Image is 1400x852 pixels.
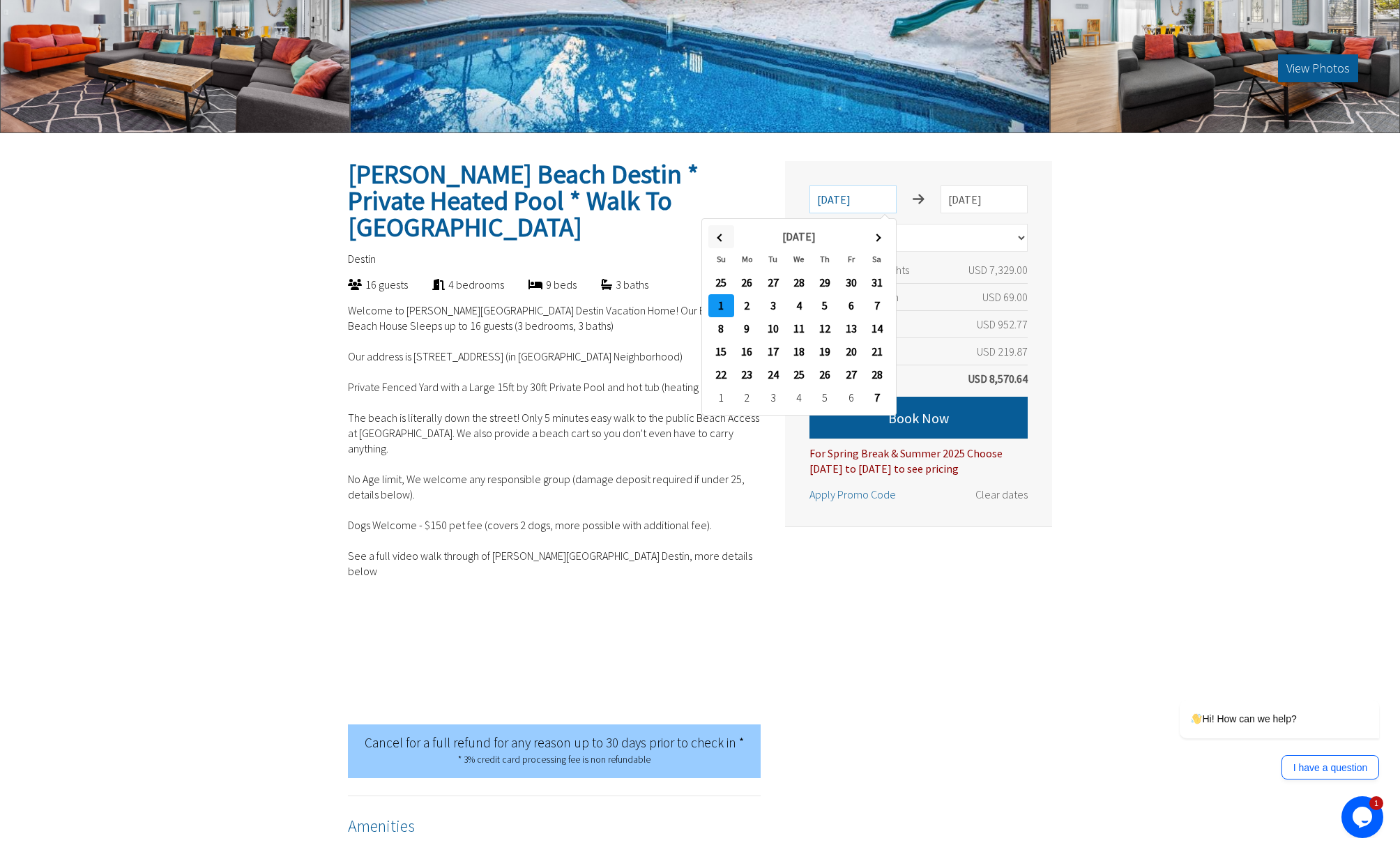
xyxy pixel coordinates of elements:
td: 26 [734,271,760,294]
button: Book Now [809,397,1028,439]
td: 3 [760,294,786,317]
button: View Photos [1278,54,1358,82]
span: USD 7,329.00 [968,262,1028,277]
iframe: chat widget [1341,796,1386,838]
td: 17 [760,340,786,363]
td: 24 [760,363,786,386]
td: 1 [708,386,734,409]
span: Apply Promo Code [809,487,896,501]
td: 7 [864,386,890,409]
td: 22 [708,363,734,386]
th: Th [812,248,838,271]
td: 18 [786,340,812,363]
span: Cancel for a full refund for any reason up to 30 days prior to check in * [365,734,744,766]
span: * 3% credit card processing fee is non refundable [458,754,650,766]
th: [DATE] [734,225,864,248]
td: 8 [708,317,734,340]
td: 13 [838,317,864,340]
td: 19 [812,340,838,363]
td: 29 [812,271,838,294]
td: 6 [838,294,864,317]
td: 26 [812,363,838,386]
span: USD 69.00 [982,289,1028,305]
h2: [PERSON_NAME] Beach Destin * Private Heated Pool * Walk To [GEOGRAPHIC_DATA] [348,161,761,241]
th: Mo [734,248,760,271]
td: 20 [838,340,864,363]
th: Sa [864,248,890,271]
span: USD 952.77 [977,317,1028,332]
td: 9 [734,317,760,340]
td: 27 [838,363,864,386]
input: Check-in [809,185,897,213]
td: 30 [838,271,864,294]
input: Check-out [941,185,1028,213]
td: 1 [708,294,734,317]
td: 10 [760,317,786,340]
th: Tu [760,248,786,271]
td: 28 [864,363,890,386]
div: 9 beds [504,277,577,292]
p: Welcome to [PERSON_NAME][GEOGRAPHIC_DATA] Destin Vacation Home! Our Beautiful Beach House Sleeps ... [348,303,761,714]
th: We [786,248,812,271]
div: 3 baths [577,277,648,292]
td: 25 [786,363,812,386]
td: 2 [734,294,760,317]
td: 23 [734,363,760,386]
td: 25 [708,271,734,294]
th: Fr [838,248,864,271]
td: 4 [786,294,812,317]
div: 16 guests [324,277,408,292]
td: 6 [838,386,864,409]
td: 27 [760,271,786,294]
td: 14 [864,317,890,340]
iframe: chat widget [1135,575,1386,789]
td: 7 [864,294,890,317]
span: USD 219.87 [977,344,1028,359]
td: 5 [812,294,838,317]
td: 5 [812,386,838,409]
span: Destin [348,252,376,266]
th: Su [708,248,734,271]
td: 31 [864,271,890,294]
span: USD 8,570.64 [968,371,1028,386]
td: 4 [786,386,812,409]
td: 16 [734,340,760,363]
td: 11 [786,317,812,340]
td: 2 [734,386,760,409]
td: 12 [812,317,838,340]
td: 28 [786,271,812,294]
td: 15 [708,340,734,363]
div: 4 bedrooms [408,277,504,292]
div: For Spring Break & Summer 2025 Choose [DATE] to [DATE] to see pricing [809,439,1028,476]
span: Clear dates [975,487,1028,501]
h4: Amenities [348,814,761,839]
td: 21 [864,340,890,363]
td: 3 [760,386,786,409]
